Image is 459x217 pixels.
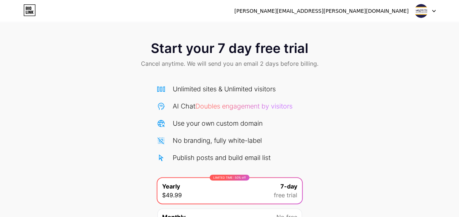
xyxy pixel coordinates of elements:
div: AI Chat [173,101,292,111]
img: nwsc_wellbeing [414,4,428,18]
div: [PERSON_NAME][EMAIL_ADDRESS][PERSON_NAME][DOMAIN_NAME] [234,7,409,15]
span: $49.99 [162,191,182,199]
span: Doubles engagement by visitors [195,102,292,110]
span: 7-day [280,182,297,191]
span: Start your 7 day free trial [151,41,308,56]
span: Yearly [162,182,180,191]
div: No branding, fully white-label [173,136,262,145]
span: free trial [274,191,297,199]
span: Cancel anytime. We will send you an email 2 days before billing. [141,59,318,68]
div: Publish posts and build email list [173,153,271,163]
div: LIMITED TIME : 50% off [210,175,249,180]
div: Unlimited sites & Unlimited visitors [173,84,276,94]
div: Use your own custom domain [173,118,263,128]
